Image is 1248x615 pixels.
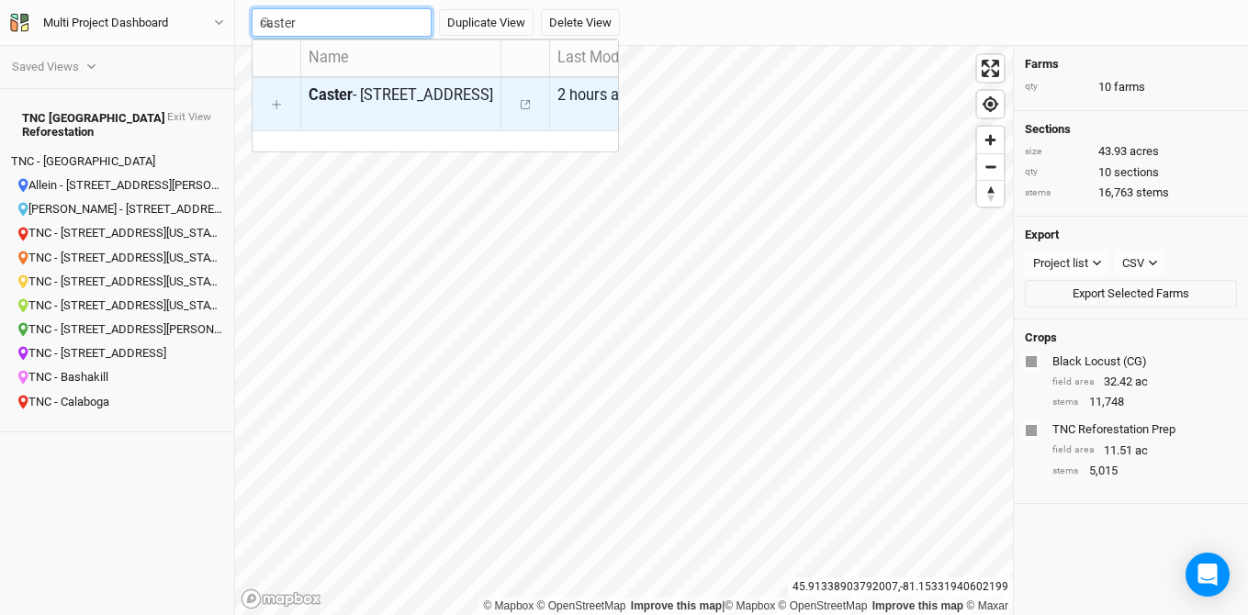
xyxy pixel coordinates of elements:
[12,58,79,76] div: Saved Views
[1052,396,1080,409] div: stems
[241,588,321,609] a: Mapbox logo
[1025,79,1237,95] div: 10 farms
[977,91,1004,117] button: Find my location
[1025,228,1237,242] h4: Export
[1025,80,1089,94] div: qty
[28,226,223,240] div: Name: TNC - 17072 County Road 155, Watertown, New York 13601, United States Last Modified: 8 days...
[9,13,225,33] button: Multi Project Dashboard
[557,86,635,104] span: Oct 2, 2025 7:50 PM
[28,251,223,265] div: Name: TNC - 18288 South Shore Road, Dexter, New York 13634 Last Modified: 17 days ago Owner: Myself
[1052,353,1233,370] div: Black Locust (CG)
[1052,421,1233,438] div: TNC Reforestation Prep
[28,298,223,313] div: Name: TNC - 22501 New York Highway 342, Watertown, New York 13601, United States Last Modified: 8...
[28,370,223,385] div: Name: TNC - Bashakill Last Modified: 8 days ago Owner: Jeremy Kaufman
[252,39,619,152] div: menu-options
[43,14,168,32] div: Multi Project Dashboard
[1025,250,1110,277] button: Project list
[977,154,1004,180] span: Zoom out
[1052,442,1237,459] div: 11.51
[977,180,1004,207] button: Reset bearing to north
[309,86,353,104] mark: Caster
[1025,57,1237,72] h4: Farms
[1033,254,1088,273] div: Project list
[483,599,534,612] a: Mapbox
[28,202,223,217] div: Name: Ortiz - 2456 Crane Lane Watertown, NY Last Modified: 2 hours ago Owner: Myself
[977,153,1004,180] button: Zoom out
[1052,443,1095,457] div: field area
[1186,553,1230,597] div: Open Intercom Messenger
[1025,330,1057,345] h4: Crops
[977,181,1004,207] span: Reset bearing to north
[1052,374,1237,390] div: 32.42
[1052,394,1237,410] div: 11,748
[788,577,1013,597] div: 45.91338903792007 , -81.15331940602199
[439,9,534,37] button: Duplicate View
[631,599,722,612] a: Improve this map
[483,597,1008,615] div: |
[966,599,1008,612] a: Maxar
[28,178,223,193] div: Name: Allein - 47812 Hunneyman Road, Redwood, New York 13679, United States Last Modified: 2 hour...
[872,599,963,612] a: Improve this map
[1052,463,1237,479] div: 5,015
[1025,165,1089,179] div: qty
[1025,280,1237,307] button: Export Selected Farms
[1025,164,1237,181] div: 10 sections
[977,55,1004,82] button: Enter fullscreen
[537,599,626,612] a: OpenStreetMap
[309,85,493,106] div: Caster - 3249 County Route 21 Canton NY
[301,40,501,78] th: Name
[166,111,212,124] button: Exit View
[1052,375,1095,389] div: field area
[550,40,656,78] th: Last Modified
[1135,374,1148,390] span: ac
[1025,143,1237,160] div: 43.93
[541,9,620,37] button: Delete View
[779,599,868,612] a: OpenStreetMap
[1130,143,1159,160] span: acres
[1025,186,1089,200] div: stems
[252,8,432,37] input: Filter by project name, team, or tags...
[28,395,223,409] div: Name: TNC - Calaboga Last Modified: 8 days ago Owner: Jeremy Kaufman
[1114,250,1166,277] button: CSV
[725,599,775,612] a: Mapbox
[1025,145,1089,159] div: size
[1052,464,1080,478] div: stems
[28,322,223,337] div: Name: TNC - 23371 White Road, Glen Park, New York 13601, United States Last Modified: 8 days ago ...
[977,127,1004,153] button: Zoom in
[28,346,223,361] div: Name: TNC - 718 Windmill Rd, Colton, NY 13625 Last Modified: 17 days ago Owner: Myself
[22,111,166,140] div: TNC NY Reforestation
[28,274,223,289] div: Name: TNC - 22372 County Route 61, Watertown, New York 13601, United States Last Modified: 2 hour...
[1135,442,1148,459] span: ac
[235,46,1013,615] canvas: Map
[1025,122,1237,137] h4: Sections
[1025,184,1237,201] div: 16,763 stems
[1122,254,1144,273] div: CSV
[11,57,97,77] button: Saved Views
